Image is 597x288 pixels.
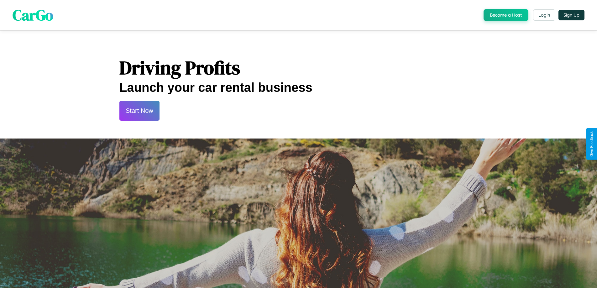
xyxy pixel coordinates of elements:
h1: Driving Profits [119,55,478,81]
div: Give Feedback [589,131,594,157]
span: CarGo [13,5,53,25]
h2: Launch your car rental business [119,81,478,95]
button: Start Now [119,101,160,121]
button: Login [533,9,555,21]
button: Become a Host [484,9,528,21]
button: Sign Up [558,10,584,20]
